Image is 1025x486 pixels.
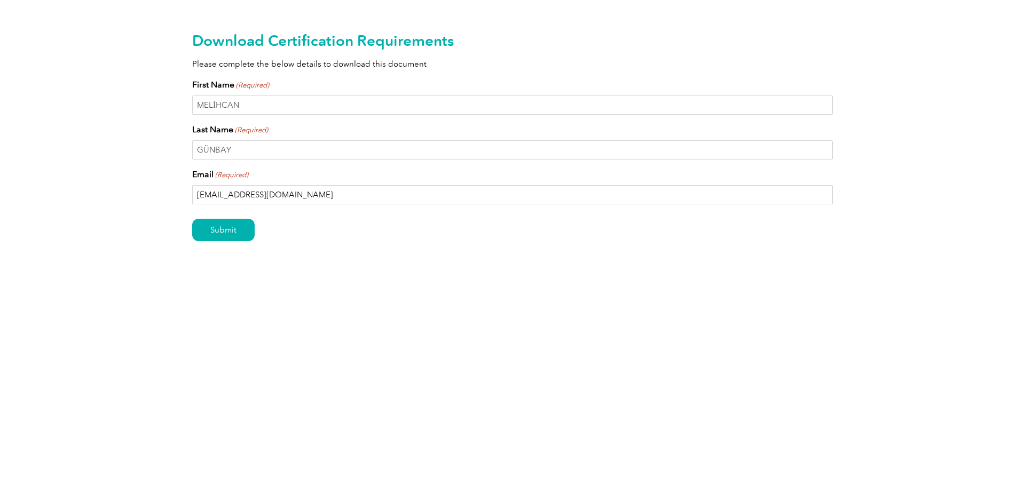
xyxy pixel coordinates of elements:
[192,168,248,181] label: Email
[192,78,269,91] label: First Name
[192,58,833,70] p: Please complete the below details to download this document
[192,123,268,136] label: Last Name
[215,170,249,180] span: (Required)
[235,80,270,91] span: (Required)
[234,125,269,136] span: (Required)
[192,32,833,49] h2: Download Certification Requirements
[192,219,255,241] input: Submit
